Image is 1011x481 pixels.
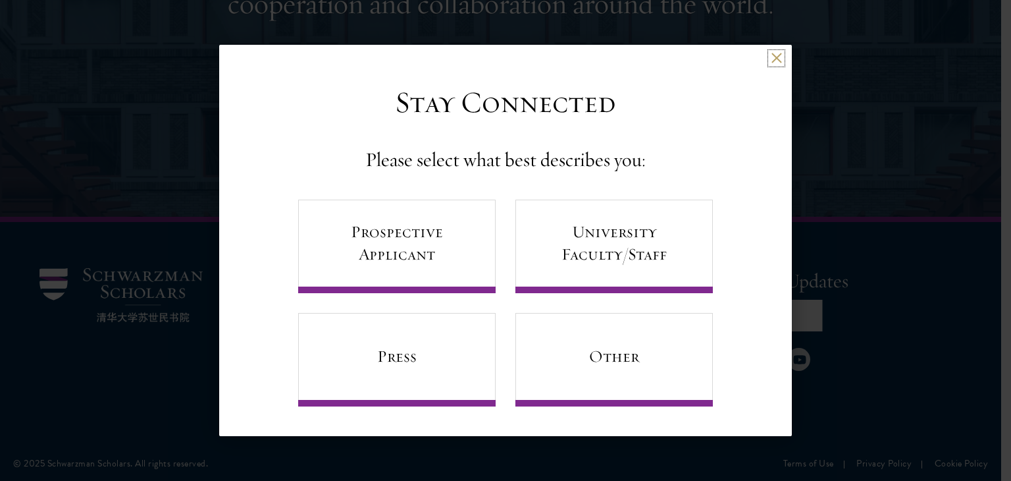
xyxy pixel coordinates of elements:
[395,84,616,121] h3: Stay Connected
[515,313,713,407] a: Other
[365,147,646,173] h4: Please select what best describes you:
[298,313,496,407] a: Press
[515,200,713,293] a: University Faculty/Staff
[298,200,496,293] a: Prospective Applicant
